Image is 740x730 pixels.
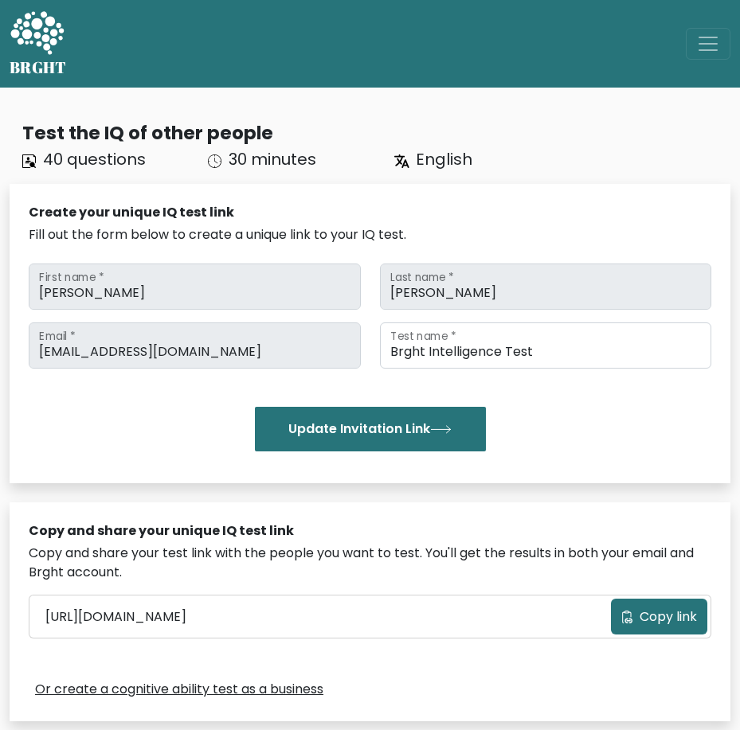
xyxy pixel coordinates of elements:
[29,544,711,582] div: Copy and share your test link with the people you want to test. You'll get the results in both yo...
[35,680,323,699] a: Or create a cognitive ability test as a business
[29,203,711,222] div: Create your unique IQ test link
[29,264,361,310] input: First name
[380,322,712,369] input: Test name
[255,407,486,451] button: Update Invitation Link
[229,148,316,170] span: 30 minutes
[380,264,712,310] input: Last name
[10,58,67,77] h5: BRGHT
[43,148,146,170] span: 40 questions
[29,322,361,369] input: Email
[416,148,472,170] span: English
[686,28,730,60] button: Toggle navigation
[640,607,697,627] span: Copy link
[29,521,711,541] div: Copy and share your unique IQ test link
[29,225,711,244] div: Fill out the form below to create a unique link to your IQ test.
[611,599,707,634] button: Copy link
[22,119,730,147] div: Test the IQ of other people
[10,6,67,81] a: BRGHT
